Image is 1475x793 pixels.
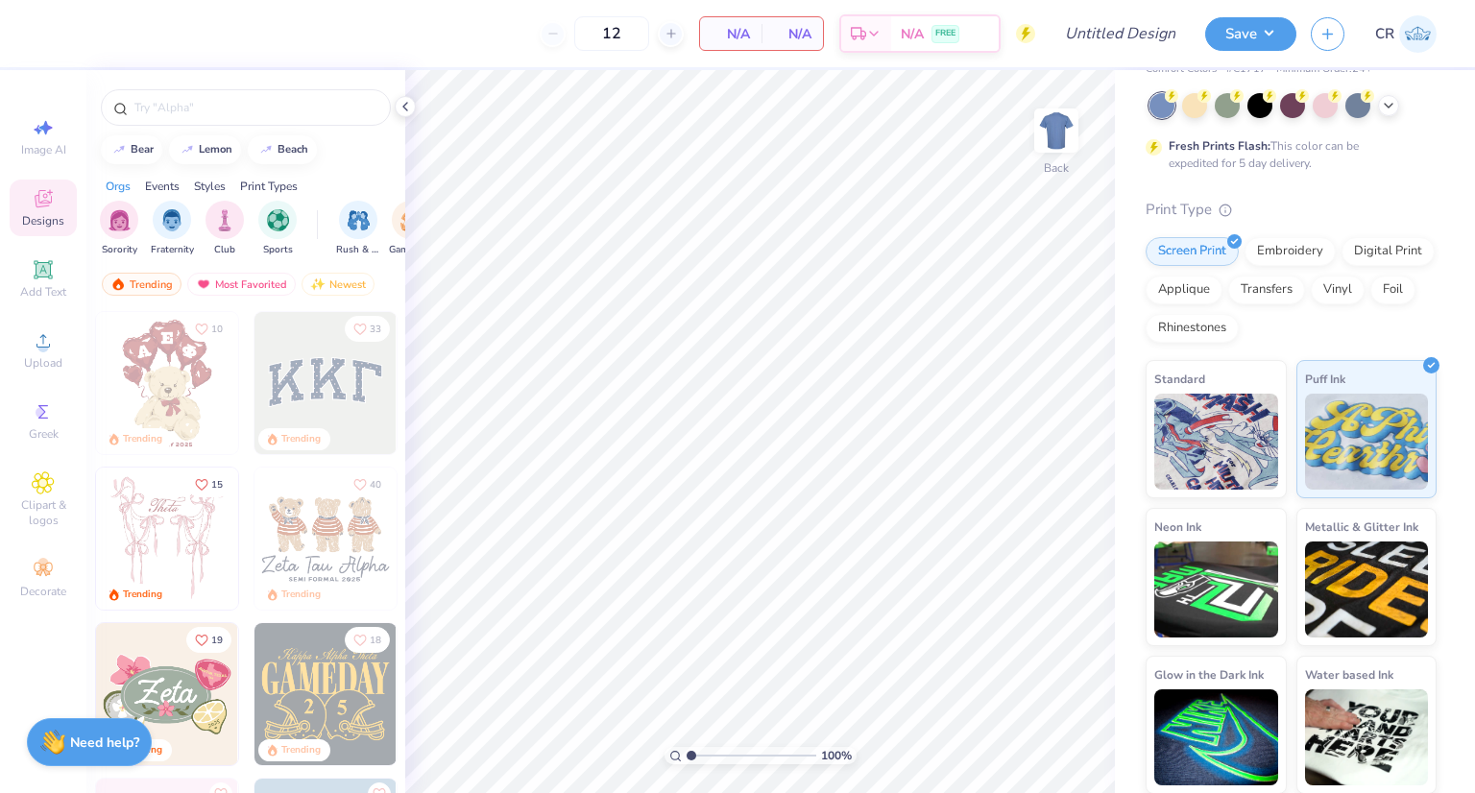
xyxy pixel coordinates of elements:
[278,144,308,155] div: beach
[1146,314,1239,343] div: Rhinestones
[214,209,235,231] img: Club Image
[106,178,131,195] div: Orgs
[1305,689,1429,785] img: Water based Ink
[1305,664,1393,685] span: Water based Ink
[1228,276,1305,304] div: Transfers
[1305,369,1345,389] span: Puff Ink
[396,623,538,765] img: 2b704b5a-84f6-4980-8295-53d958423ff9
[574,16,649,51] input: – –
[1399,15,1437,53] img: Carson Rach
[10,497,77,528] span: Clipart & logos
[1154,517,1201,537] span: Neon Ink
[96,623,238,765] img: 010ceb09-c6fc-40d9-b71e-e3f087f73ee6
[151,201,194,257] button: filter button
[258,201,297,257] button: filter button
[123,432,162,446] div: Trending
[1154,394,1278,490] img: Standard
[199,144,232,155] div: lemon
[211,636,223,645] span: 19
[336,201,380,257] div: filter for Rush & Bid
[109,209,131,231] img: Sorority Image
[1146,61,1217,78] span: Comfort Colors
[1154,541,1278,637] img: Neon Ink
[1305,394,1429,490] img: Puff Ink
[1342,237,1435,266] div: Digital Print
[20,584,66,599] span: Decorate
[169,135,241,164] button: lemon
[96,312,238,454] img: 587403a7-0594-4a7f-b2bd-0ca67a3ff8dd
[237,468,379,610] img: d12a98c7-f0f7-4345-bf3a-b9f1b718b86e
[20,284,66,300] span: Add Text
[96,468,238,610] img: 83dda5b0-2158-48ca-832c-f6b4ef4c4536
[1311,276,1365,304] div: Vinyl
[935,27,955,40] span: FREE
[237,312,379,454] img: e74243e0-e378-47aa-a400-bc6bcb25063a
[123,588,162,602] div: Trending
[187,273,296,296] div: Most Favorited
[302,273,375,296] div: Newest
[1305,541,1429,637] img: Metallic & Glitter Ink
[1154,369,1205,389] span: Standard
[1169,138,1270,154] strong: Fresh Prints Flash:
[1226,61,1267,78] span: # C1717
[254,312,397,454] img: 3b9aba4f-e317-4aa7-a679-c95a879539bd
[901,24,924,44] span: N/A
[1305,517,1418,537] span: Metallic & Glitter Ink
[131,144,154,155] div: bear
[180,144,195,156] img: trend_line.gif
[336,201,380,257] button: filter button
[370,480,381,490] span: 40
[1375,15,1437,53] a: CR
[1245,237,1336,266] div: Embroidery
[111,144,127,156] img: trend_line.gif
[211,480,223,490] span: 15
[145,178,180,195] div: Events
[1169,137,1405,172] div: This color can be expedited for 5 day delivery.
[214,243,235,257] span: Club
[712,24,750,44] span: N/A
[281,432,321,446] div: Trending
[1146,237,1239,266] div: Screen Print
[196,277,211,291] img: most_fav.gif
[186,627,231,653] button: Like
[336,243,380,257] span: Rush & Bid
[281,743,321,757] div: Trending
[254,468,397,610] img: a3be6b59-b000-4a72-aad0-0c575b892a6b
[1154,689,1278,785] img: Glow in the Dark Ink
[310,277,326,291] img: Newest.gif
[237,623,379,765] img: d6d5c6c6-9b9a-4053-be8a-bdf4bacb006d
[151,243,194,257] span: Fraternity
[206,201,244,257] button: filter button
[70,733,139,752] strong: Need help?
[348,209,370,231] img: Rush & Bid Image
[100,201,138,257] div: filter for Sorority
[1146,276,1222,304] div: Applique
[186,471,231,497] button: Like
[194,178,226,195] div: Styles
[1154,664,1264,685] span: Glow in the Dark Ink
[1037,111,1076,150] img: Back
[211,324,223,334] span: 10
[1276,61,1372,78] span: Minimum Order: 24 +
[248,135,317,164] button: beach
[1050,14,1191,53] input: Untitled Design
[1146,199,1437,221] div: Print Type
[133,98,378,117] input: Try "Alpha"
[281,588,321,602] div: Trending
[400,209,423,231] img: Game Day Image
[1375,23,1394,45] span: CR
[100,201,138,257] button: filter button
[345,316,390,342] button: Like
[22,213,64,228] span: Designs
[389,201,433,257] button: filter button
[389,201,433,257] div: filter for Game Day
[186,316,231,342] button: Like
[102,273,181,296] div: Trending
[29,426,59,442] span: Greek
[206,201,244,257] div: filter for Club
[24,355,62,371] span: Upload
[21,142,66,157] span: Image AI
[101,135,162,164] button: bear
[389,243,433,257] span: Game Day
[240,178,298,195] div: Print Types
